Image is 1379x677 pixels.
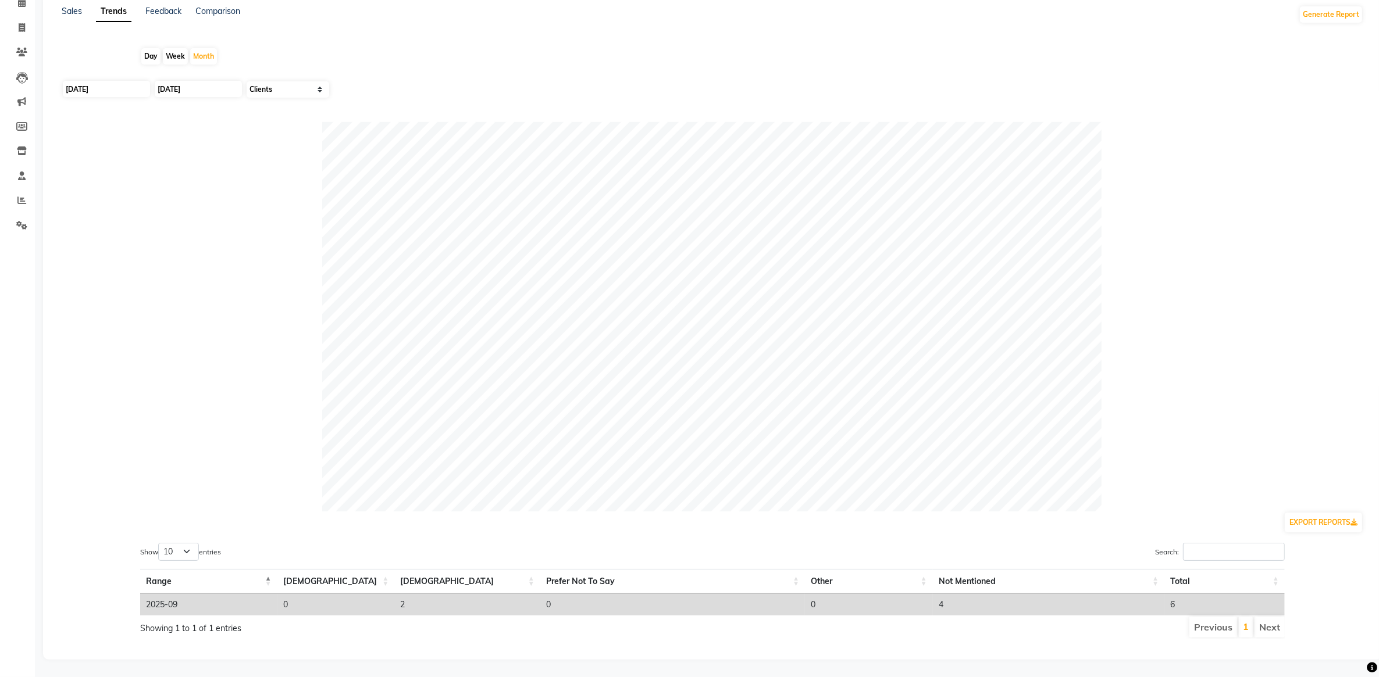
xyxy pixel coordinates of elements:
[140,615,607,635] div: Showing 1 to 1 of 1 entries
[195,6,240,16] a: Comparison
[1164,594,1285,615] td: 6
[141,48,161,65] div: Day
[277,569,395,594] th: Male: activate to sort column ascending
[1155,543,1285,561] label: Search:
[540,594,805,615] td: 0
[190,48,217,65] div: Month
[540,569,805,594] th: Prefer Not To Say: activate to sort column ascending
[1243,621,1249,632] a: 1
[140,594,277,615] td: 2025-09
[145,6,181,16] a: Feedback
[805,569,933,594] th: Other: activate to sort column ascending
[394,594,540,615] td: 2
[933,594,1164,615] td: 4
[63,81,150,97] input: Start Date
[96,1,131,22] a: Trends
[277,594,395,615] td: 0
[394,569,540,594] th: Female: activate to sort column ascending
[140,569,277,594] th: Range: activate to sort column descending
[1300,6,1362,23] button: Generate Report
[1164,569,1285,594] th: Total: activate to sort column ascending
[933,569,1164,594] th: Not Mentioned: activate to sort column ascending
[62,6,82,16] a: Sales
[140,543,221,561] label: Show entries
[155,81,242,97] input: End Date
[1183,543,1285,561] input: Search:
[163,48,188,65] div: Week
[805,594,933,615] td: 0
[1285,513,1362,532] button: EXPORT REPORTS
[158,543,199,561] select: Showentries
